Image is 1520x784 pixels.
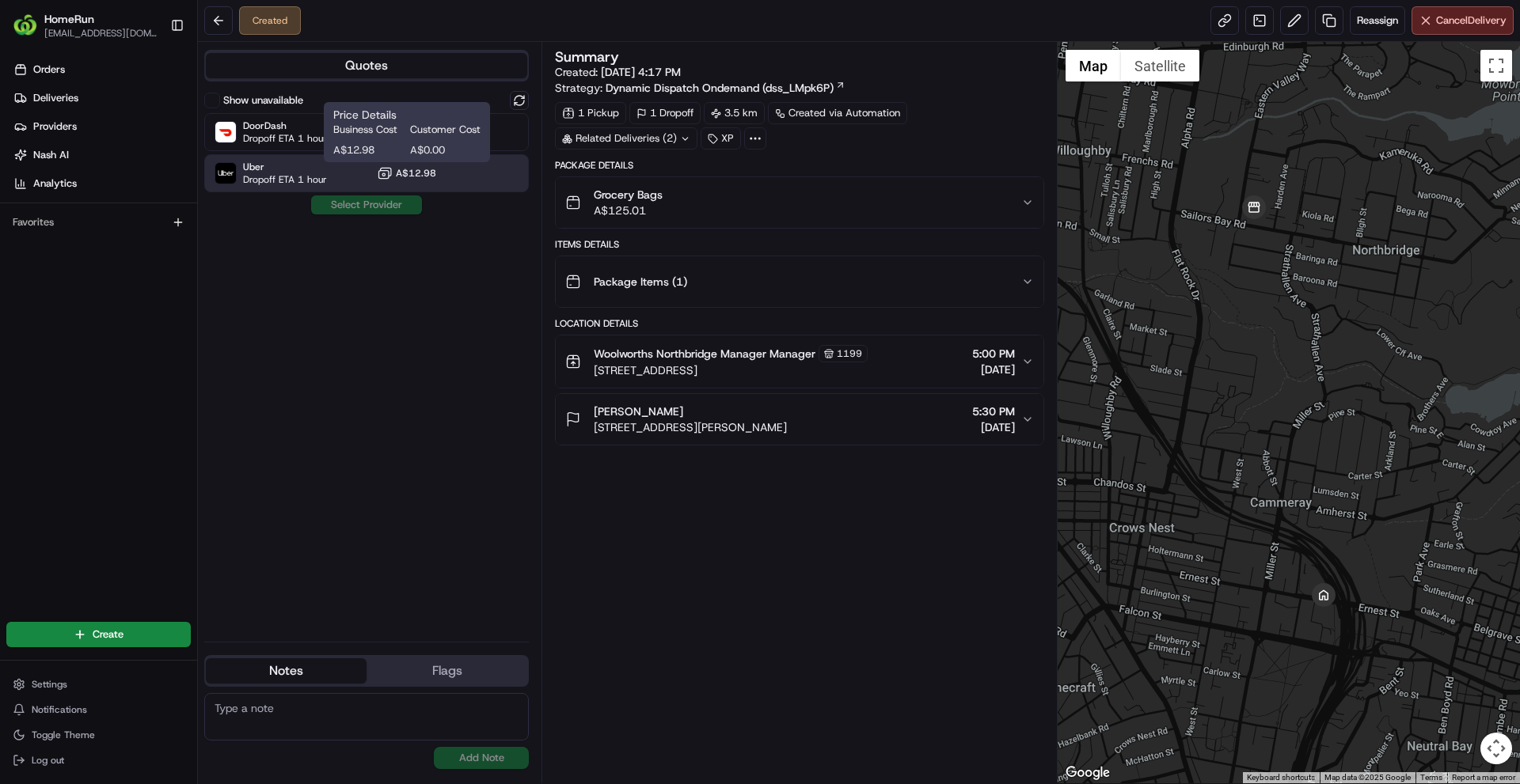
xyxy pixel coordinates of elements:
span: A$125.01 [594,203,663,218]
span: 5:00 PM [972,346,1015,362]
span: Woolworths Northbridge Manager Manager [594,346,815,362]
span: A$0.00 [410,143,481,157]
div: Package Details [555,159,1043,172]
span: Customer Cost [410,123,481,137]
span: Map data ©2025 Google [1324,773,1411,782]
div: 3.5 km [704,102,765,124]
span: Nash AI [33,148,69,162]
button: HomeRunHomeRun[EMAIL_ADDRESS][DOMAIN_NAME] [6,6,164,44]
button: Keyboard shortcuts [1247,772,1315,783]
div: XP [701,127,741,150]
a: Terms (opens in new tab) [1420,773,1442,782]
a: Report a map error [1452,773,1515,782]
span: Created: [555,64,681,80]
span: Deliveries [33,91,78,105]
img: Google [1062,763,1114,783]
div: Favorites [6,210,191,235]
span: Dropoff ETA 1 hour [243,173,327,186]
span: Reassign [1357,13,1398,28]
button: Show satellite imagery [1121,50,1199,81]
a: Dynamic Dispatch Ondemand (dss_LMpk6P) [606,80,845,96]
button: A$12.98 [377,165,436,181]
button: Package Items (1) [556,256,1043,307]
span: Log out [32,754,64,767]
span: [DATE] [972,362,1015,377]
span: [STREET_ADDRESS][PERSON_NAME] [594,419,787,435]
span: 5:30 PM [972,403,1015,419]
a: Created via Automation [768,102,907,124]
img: HomeRun [13,13,38,38]
button: Toggle fullscreen view [1480,50,1512,81]
a: Deliveries [6,85,197,111]
span: Notifications [32,703,87,716]
img: DoorDash [215,122,236,142]
span: Analytics [33,176,77,191]
div: Related Deliveries (2) [555,127,697,150]
button: Grocery BagsA$125.01 [556,177,1043,228]
a: Analytics [6,171,197,196]
button: Toggle Theme [6,724,191,746]
div: Strategy: [555,80,845,96]
button: Create [6,622,191,647]
button: Map camera controls [1480,733,1512,764]
button: Woolworths Northbridge Manager Manager1199[STREET_ADDRESS]5:00 PM[DATE] [556,335,1043,388]
button: Show street map [1066,50,1121,81]
img: Uber [215,163,236,184]
button: Notes [206,658,367,684]
a: Nash AI [6,142,197,168]
span: A$12.98 [333,143,404,157]
span: Package Items ( 1 ) [594,274,687,290]
span: Create [93,627,123,642]
span: [PERSON_NAME] [594,403,683,419]
span: Orders [33,62,65,77]
span: Uber [243,161,327,173]
button: Log out [6,749,191,771]
span: [DATE] [972,419,1015,435]
span: Providers [33,119,77,134]
a: Orders [6,57,197,82]
span: Settings [32,678,67,691]
div: 1 Pickup [555,102,626,124]
span: Cancel Delivery [1436,13,1507,28]
span: [DATE] 4:17 PM [601,65,681,79]
a: Providers [6,114,197,139]
button: Flags [367,658,527,684]
button: Notifications [6,699,191,721]
span: Dropoff ETA 1 hour [243,132,327,145]
span: A$12.98 [396,167,436,180]
button: [EMAIL_ADDRESS][DOMAIN_NAME] [44,27,158,40]
label: Show unavailable [223,93,303,108]
span: 1199 [837,347,862,360]
span: Toggle Theme [32,729,95,741]
div: Items Details [555,238,1043,251]
div: 1 Dropoff [629,102,701,124]
button: HomeRun [44,11,94,27]
span: Business Cost [333,123,404,137]
h1: Price Details [333,107,481,123]
button: [PERSON_NAME][STREET_ADDRESS][PERSON_NAME]5:30 PM[DATE] [556,394,1043,445]
button: Quotes [206,53,527,78]
span: [STREET_ADDRESS] [594,362,868,378]
a: Open this area in Google Maps (opens a new window) [1062,763,1114,783]
span: DoorDash [243,119,327,132]
span: Dynamic Dispatch Ondemand (dss_LMpk6P) [606,80,834,96]
button: Settings [6,673,191,695]
h3: Summary [555,50,619,64]
button: Reassign [1350,6,1405,35]
div: Location Details [555,317,1043,330]
button: CancelDelivery [1412,6,1514,35]
span: Grocery Bags [594,187,663,203]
